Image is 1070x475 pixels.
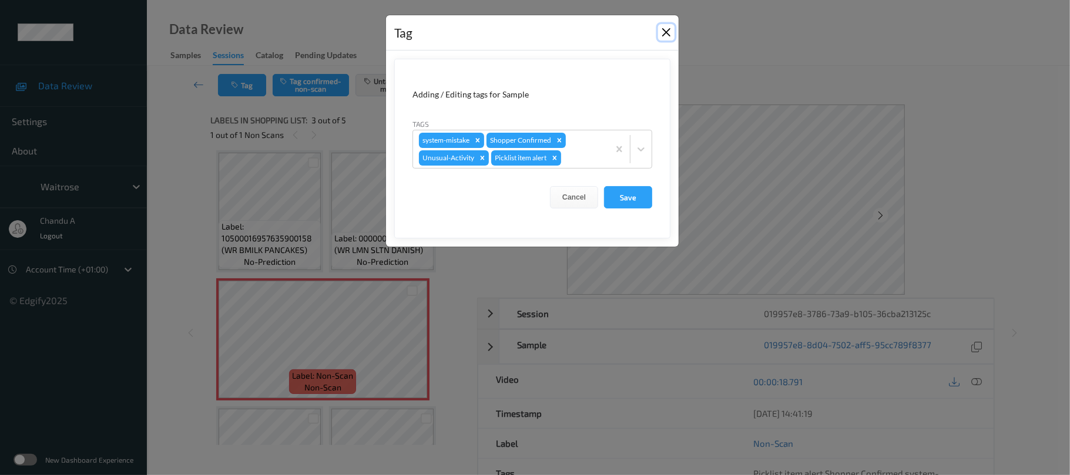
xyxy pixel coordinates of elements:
div: Remove Picklist item alert [548,150,561,166]
div: Shopper Confirmed [487,133,553,148]
div: system-mistake [419,133,471,148]
div: Remove Shopper Confirmed [553,133,566,148]
button: Close [658,24,675,41]
div: Remove Unusual-Activity [476,150,489,166]
div: Picklist item alert [491,150,548,166]
button: Cancel [550,186,598,208]
div: Tag [394,23,412,42]
label: Tags [412,119,429,129]
div: Remove system-mistake [471,133,484,148]
div: Unusual-Activity [419,150,476,166]
button: Save [604,186,652,208]
div: Adding / Editing tags for Sample [412,89,652,100]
